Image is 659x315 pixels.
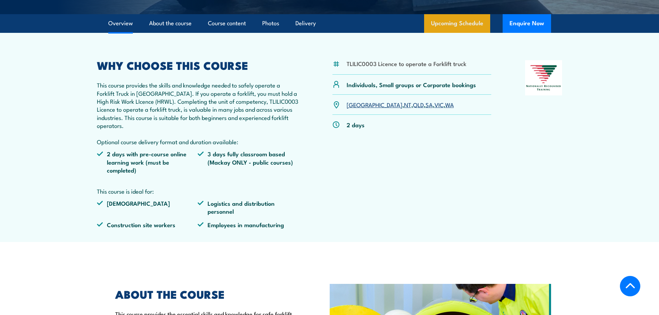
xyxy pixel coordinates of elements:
a: WA [445,100,454,109]
li: Construction site workers [97,221,198,229]
p: This course is ideal for: [97,187,299,195]
h2: ABOUT THE COURSE [115,289,298,299]
li: 3 days fully classroom based (Mackay ONLY - public courses) [198,150,299,174]
a: Delivery [295,14,316,33]
a: Overview [108,14,133,33]
button: Enquire Now [503,14,551,33]
a: NT [404,100,411,109]
img: Nationally Recognised Training logo. [525,60,562,95]
li: Logistics and distribution personnel [198,199,299,215]
a: About the course [149,14,192,33]
a: VIC [434,100,443,109]
p: , , , , , [347,101,454,109]
li: 2 days with pre-course online learning work (must be completed) [97,150,198,174]
a: [GEOGRAPHIC_DATA] [347,100,402,109]
li: Employees in manufacturing [198,221,299,229]
li: TLILIC0003 Licence to operate a Forklift truck [347,59,466,67]
p: 2 days [347,121,365,129]
h2: WHY CHOOSE THIS COURSE [97,60,299,70]
p: This course provides the skills and knowledge needed to safely operate a Forklift Truck in [GEOGR... [97,81,299,146]
a: Photos [262,14,279,33]
a: SA [425,100,433,109]
a: QLD [413,100,424,109]
a: Upcoming Schedule [424,14,490,33]
a: Course content [208,14,246,33]
li: [DEMOGRAPHIC_DATA] [97,199,198,215]
p: Individuals, Small groups or Corporate bookings [347,81,476,89]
